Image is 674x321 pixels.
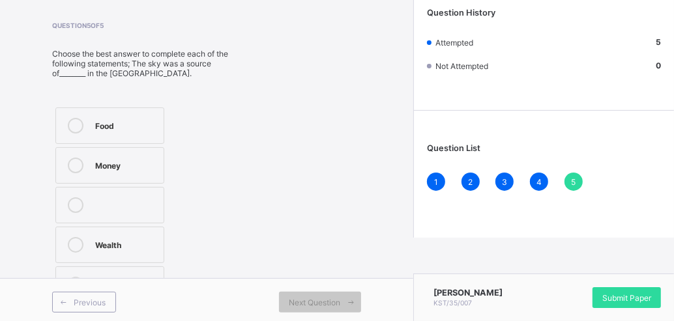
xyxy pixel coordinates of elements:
[433,288,503,298] span: [PERSON_NAME]
[74,298,106,307] span: Previous
[656,37,661,47] b: 5
[427,8,495,18] span: Question History
[95,277,157,290] div: Health
[656,61,661,70] b: 0
[502,177,507,187] span: 3
[433,299,472,307] span: KST/35/007
[536,177,542,187] span: 4
[571,177,576,187] span: 5
[95,158,157,171] div: Money
[434,177,438,187] span: 1
[52,21,244,29] span: Question 5 of 5
[468,177,473,187] span: 2
[435,38,473,48] span: Attempted
[602,293,651,303] span: Submit Paper
[95,237,157,250] div: Wealth
[95,118,157,131] div: Food
[427,143,480,153] span: Question List
[435,61,488,71] span: Not Attempted
[52,49,244,78] div: Choose the best answer to complete each of the following statements; The sky was a source of_____...
[289,298,340,307] span: Next Question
